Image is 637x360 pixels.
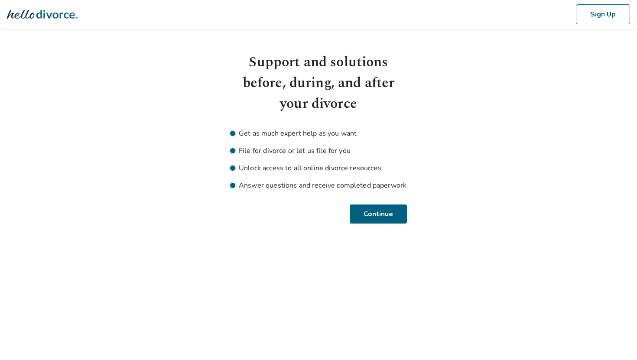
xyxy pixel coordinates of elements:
[230,146,407,156] li: File for divorce or let us file for you
[576,4,630,24] button: Sign Up
[351,204,407,224] button: Continue
[230,163,407,173] li: Unlock access to all online divorce resources
[230,128,407,139] li: Get as much expert help as you want
[230,52,407,114] h1: Support and solutions before, during, and after your divorce
[230,180,407,191] li: Answer questions and receive completed paperwork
